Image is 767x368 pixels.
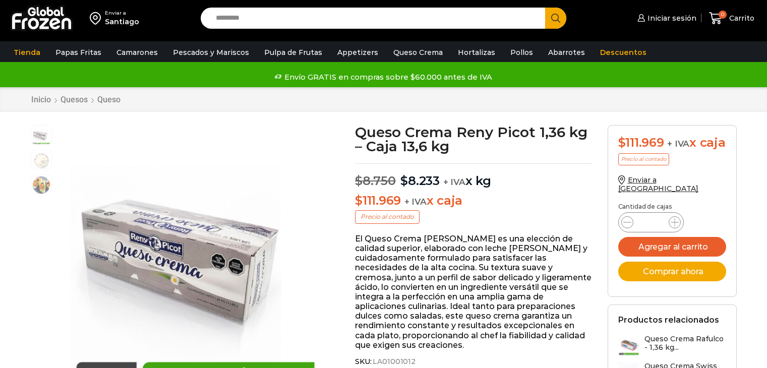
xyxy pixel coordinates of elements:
bdi: 111.969 [355,193,401,208]
span: Carrito [727,13,754,23]
a: Appetizers [332,43,383,62]
div: Enviar a [105,10,139,17]
bdi: 8.233 [400,173,440,188]
nav: Breadcrumb [31,95,121,104]
span: LA01001012 [371,357,416,366]
span: reny-picot [31,126,51,146]
span: $ [355,193,363,208]
bdi: 8.750 [355,173,396,188]
button: Agregar al carrito [618,237,726,257]
bdi: 111.969 [618,135,664,150]
p: Precio al contado [618,153,669,165]
span: $ [355,173,363,188]
a: Quesos [60,95,88,104]
a: Inicio [31,95,51,104]
div: x caja [618,136,726,150]
h3: Queso Crema Rafulco - 1,36 kg... [644,335,726,352]
input: Product quantity [641,215,661,229]
span: + IVA [667,139,689,149]
span: salmon-ahumado-2 [31,175,51,195]
span: SKU: [355,357,593,366]
a: Hortalizas [453,43,500,62]
a: Tienda [9,43,45,62]
h2: Productos relacionados [618,315,719,325]
a: Enviar a [GEOGRAPHIC_DATA] [618,175,699,193]
a: Pollos [505,43,538,62]
span: $ [400,173,408,188]
img: address-field-icon.svg [90,10,105,27]
a: Camarones [111,43,163,62]
p: Cantidad de cajas [618,203,726,210]
span: Iniciar sesión [645,13,696,23]
span: 0 [719,11,727,19]
span: + IVA [404,197,427,207]
a: Papas Fritas [50,43,106,62]
p: Precio al contado [355,210,420,223]
a: Iniciar sesión [635,8,696,28]
h1: Queso Crema Reny Picot 1,36 kg – Caja 13,6 kg [355,125,593,153]
p: x kg [355,163,593,189]
a: Pulpa de Frutas [259,43,327,62]
a: Queso Crema [388,43,448,62]
button: Comprar ahora [618,262,726,281]
a: Queso [97,95,121,104]
span: queso crema 2 [31,150,51,170]
p: x caja [355,194,593,208]
span: + IVA [443,177,465,187]
div: Santiago [105,17,139,27]
p: El Queso Crema [PERSON_NAME] es una elección de calidad superior, elaborado con leche [PERSON_NAM... [355,234,593,350]
button: Search button [545,8,566,29]
a: Pescados y Mariscos [168,43,254,62]
a: Queso Crema Rafulco - 1,36 kg... [618,335,726,356]
a: 0 Carrito [706,7,757,30]
a: Abarrotes [543,43,590,62]
a: Descuentos [595,43,652,62]
span: $ [618,135,626,150]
